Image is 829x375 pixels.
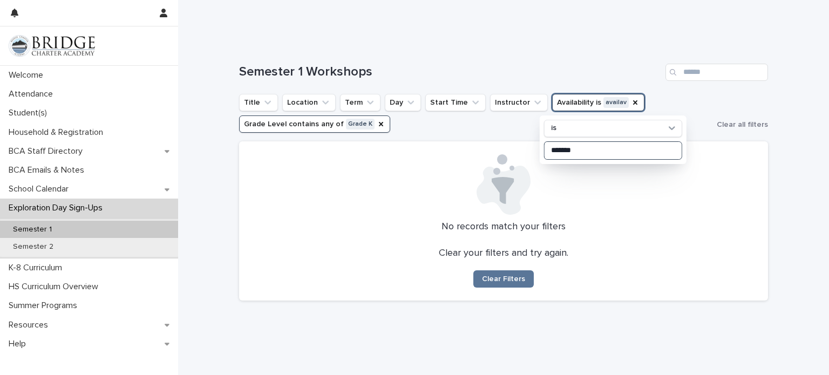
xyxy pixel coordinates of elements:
p: BCA Emails & Notes [4,165,93,175]
p: Student(s) [4,108,56,118]
p: School Calendar [4,184,77,194]
button: Term [340,94,380,111]
p: Welcome [4,70,52,80]
button: Clear all filters [712,117,768,133]
p: Summer Programs [4,301,86,311]
button: Start Time [425,94,486,111]
h1: Semester 1 Workshops [239,64,661,80]
p: Semester 1 [4,225,60,234]
p: Resources [4,320,57,330]
button: Title [239,94,278,111]
button: Instructor [490,94,548,111]
span: Clear all filters [717,121,768,128]
button: Availability [552,94,644,111]
p: Clear your filters and try again. [439,248,568,260]
input: Search [665,64,768,81]
p: K-8 Curriculum [4,263,71,273]
p: is [551,124,556,133]
img: V1C1m3IdTEidaUdm9Hs0 [9,35,95,57]
button: Grade Level [239,115,390,133]
p: Exploration Day Sign-Ups [4,203,111,213]
p: BCA Staff Directory [4,146,91,156]
p: Household & Registration [4,127,112,138]
p: Semester 2 [4,242,62,251]
p: HS Curriculum Overview [4,282,107,292]
span: Clear Filters [482,275,525,283]
p: Attendance [4,89,62,99]
p: Help [4,339,35,349]
button: Location [282,94,336,111]
button: Day [385,94,421,111]
p: No records match your filters [252,221,755,233]
button: Clear Filters [473,270,534,288]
